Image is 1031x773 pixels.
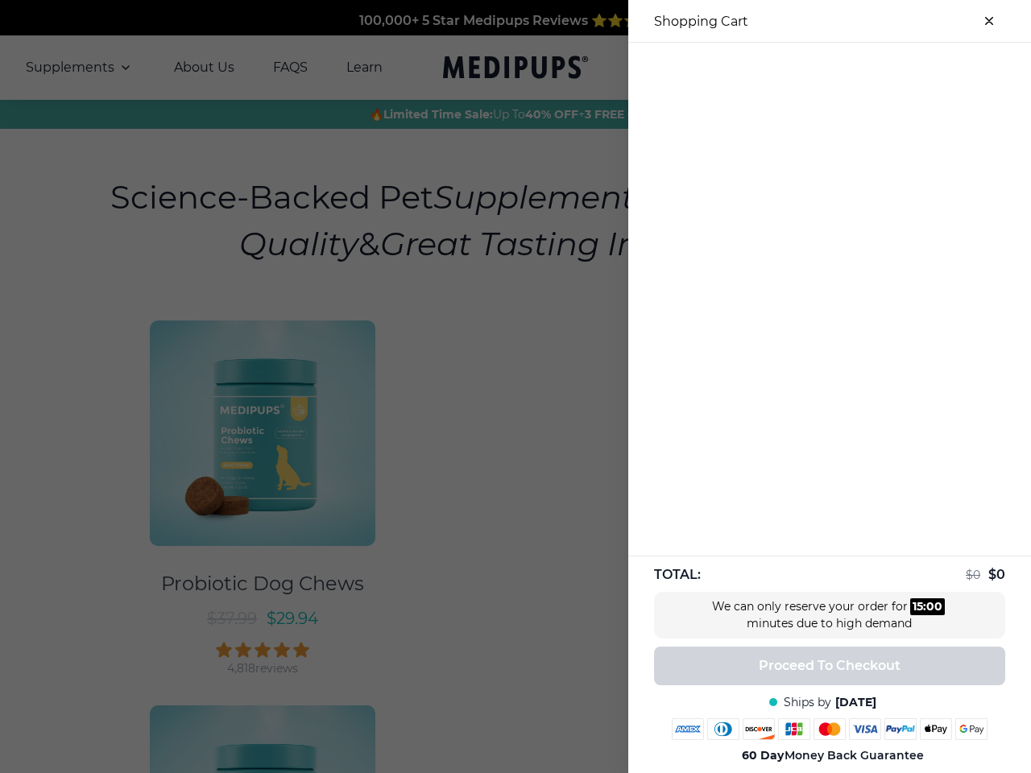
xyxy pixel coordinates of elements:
img: diners-club [707,718,739,740]
img: mastercard [814,718,846,740]
div: : [910,598,945,615]
img: discover [743,718,775,740]
div: 15 [913,598,923,615]
div: 00 [926,598,942,615]
span: $ 0 [966,568,980,582]
img: jcb [778,718,810,740]
img: visa [849,718,881,740]
span: [DATE] [835,695,876,710]
span: TOTAL: [654,566,701,584]
img: paypal [884,718,917,740]
img: apple [920,718,952,740]
img: google [955,718,988,740]
span: $ 0 [988,567,1005,582]
strong: 60 Day [743,748,785,763]
button: close-cart [973,5,1005,37]
span: Ships by [784,695,831,710]
h3: Shopping Cart [654,14,748,29]
span: Money Back Guarantee [743,748,924,763]
div: We can only reserve your order for minutes due to high demand [709,598,950,632]
img: amex [672,718,704,740]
